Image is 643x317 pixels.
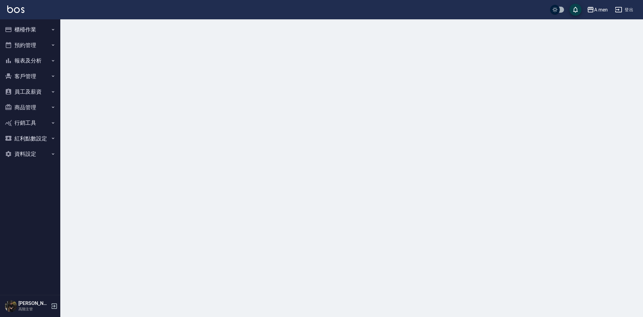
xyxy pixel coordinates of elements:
[2,115,58,131] button: 行銷工具
[2,146,58,162] button: 資料設定
[2,100,58,115] button: 商品管理
[613,4,636,15] button: 登出
[2,37,58,53] button: 預約管理
[5,300,17,312] img: Person
[2,53,58,69] button: 報表及分析
[2,131,58,146] button: 紅利點數設定
[585,4,610,16] button: A men
[18,306,49,312] p: 高階主管
[2,84,58,100] button: 員工及薪資
[594,6,608,14] div: A men
[2,22,58,37] button: 櫃檯作業
[2,69,58,84] button: 客戶管理
[7,5,24,13] img: Logo
[18,300,49,306] h5: [PERSON_NAME]
[569,4,582,16] button: save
